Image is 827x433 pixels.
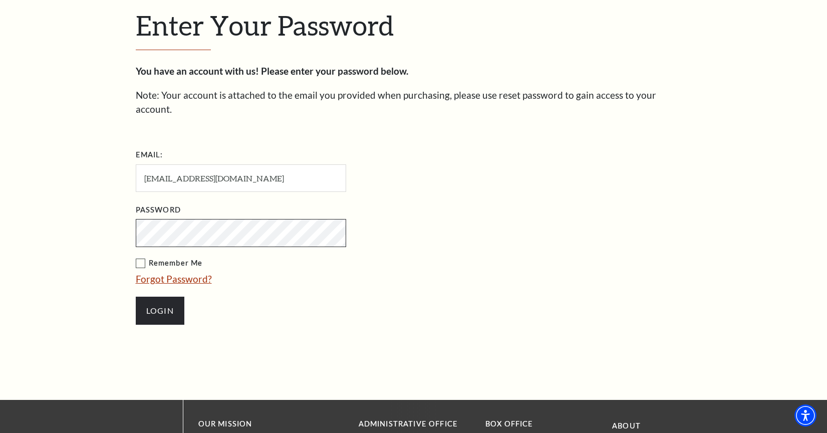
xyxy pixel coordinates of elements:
[198,418,324,430] p: OUR MISSION
[136,257,446,270] label: Remember Me
[136,204,181,216] label: Password
[359,418,470,430] p: Administrative Office
[136,164,346,192] input: Required
[136,65,259,77] strong: You have an account with us!
[136,9,394,41] span: Enter Your Password
[261,65,408,77] strong: Please enter your password below.
[794,404,816,426] div: Accessibility Menu
[136,297,184,325] input: Submit button
[485,418,597,430] p: BOX OFFICE
[136,273,212,285] a: Forgot Password?
[612,421,641,430] a: About
[136,88,692,117] p: Note: Your account is attached to the email you provided when purchasing, please use reset passwo...
[136,149,163,161] label: Email:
